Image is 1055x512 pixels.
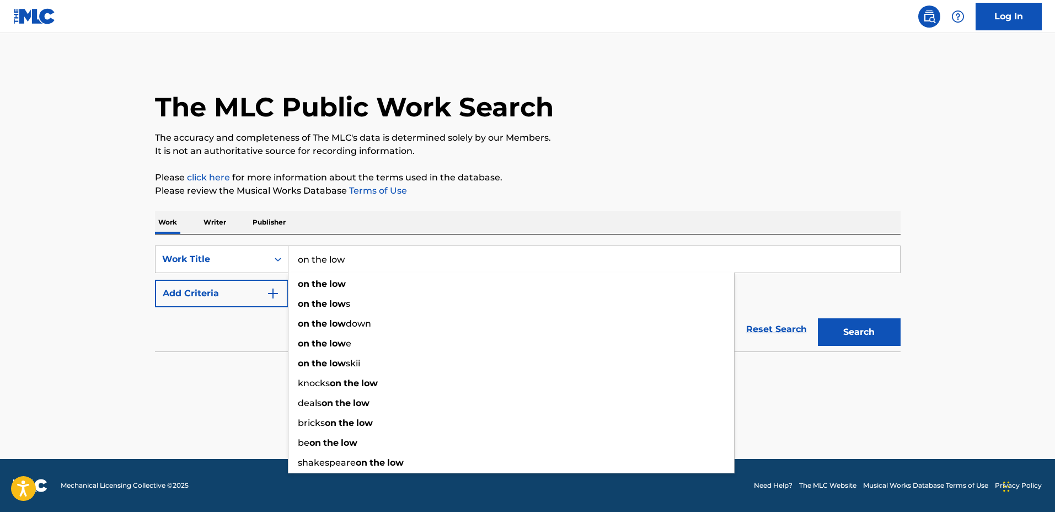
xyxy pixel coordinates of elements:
[361,378,378,388] strong: low
[155,184,901,198] p: Please review the Musical Works Database
[155,280,288,307] button: Add Criteria
[918,6,940,28] a: Public Search
[344,378,359,388] strong: the
[347,185,407,196] a: Terms of Use
[312,279,327,289] strong: the
[353,398,369,408] strong: low
[200,211,229,234] p: Writer
[298,457,356,468] span: shakespeare
[346,298,350,309] span: s
[155,90,554,124] h1: The MLC Public Work Search
[312,338,327,349] strong: the
[298,438,309,448] span: be
[329,338,346,349] strong: low
[330,378,341,388] strong: on
[369,457,385,468] strong: the
[249,211,289,234] p: Publisher
[863,481,988,490] a: Musical Works Database Terms of Use
[298,418,325,428] span: bricks
[298,358,309,369] strong: on
[155,211,180,234] p: Work
[309,438,321,448] strong: on
[951,10,965,23] img: help
[155,171,901,184] p: Please for more information about the terms used in the database.
[298,298,309,309] strong: on
[329,279,346,289] strong: low
[13,8,56,24] img: MLC Logo
[155,145,901,158] p: It is not an authoritative source for recording information.
[298,318,309,329] strong: on
[312,358,327,369] strong: the
[187,172,230,183] a: click here
[266,287,280,300] img: 9d2ae6d4665cec9f34b9.svg
[1003,470,1010,503] div: Drag
[162,253,261,266] div: Work Title
[341,438,357,448] strong: low
[947,6,969,28] div: Help
[995,481,1042,490] a: Privacy Policy
[329,298,346,309] strong: low
[329,358,346,369] strong: low
[298,338,309,349] strong: on
[298,279,309,289] strong: on
[346,338,351,349] span: e
[976,3,1042,30] a: Log In
[61,481,189,490] span: Mechanical Licensing Collective © 2025
[356,457,367,468] strong: on
[325,418,336,428] strong: on
[818,318,901,346] button: Search
[356,418,373,428] strong: low
[799,481,856,490] a: The MLC Website
[339,418,354,428] strong: the
[298,378,330,388] span: knocks
[312,318,327,329] strong: the
[298,398,322,408] span: deals
[741,317,812,342] a: Reset Search
[923,10,936,23] img: search
[323,438,339,448] strong: the
[346,358,360,369] span: skii
[387,457,404,468] strong: low
[312,298,327,309] strong: the
[329,318,346,329] strong: low
[13,479,47,492] img: logo
[155,131,901,145] p: The accuracy and completeness of The MLC's data is determined solely by our Members.
[346,318,371,329] span: down
[155,246,901,351] form: Search Form
[754,481,792,490] a: Need Help?
[335,398,351,408] strong: the
[322,398,333,408] strong: on
[1000,459,1055,512] iframe: Chat Widget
